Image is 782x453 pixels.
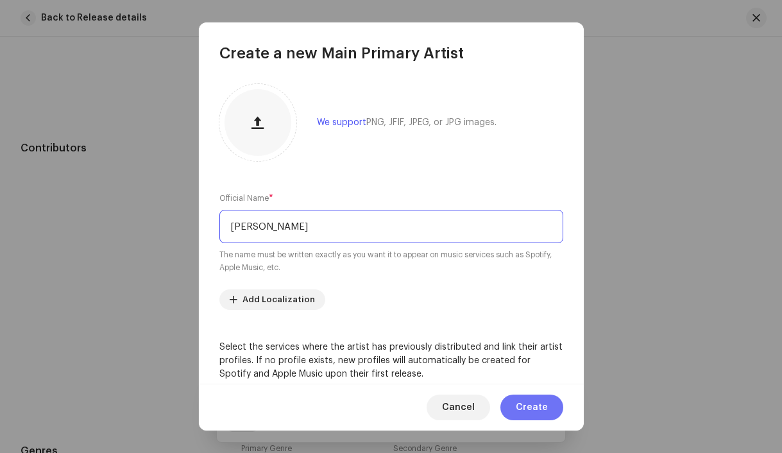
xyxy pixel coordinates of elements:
p: Select the services where the artist has previously distributed and link their artist profiles. I... [219,341,563,381]
input: Official Name [219,210,563,243]
span: Create [516,395,548,420]
div: We support [317,117,497,128]
button: Add Localization [219,289,325,310]
small: The name must be written exactly as you want it to appear on music services such as Spotify, Appl... [219,248,563,274]
span: Create a new Main Primary Artist [219,43,464,64]
button: Create [500,395,563,420]
span: Add Localization [242,287,315,312]
span: PNG, JFIF, JPEG, or JPG images. [366,118,497,127]
span: Cancel [442,395,475,420]
button: Cancel [427,395,490,420]
small: Official Name [219,192,269,205]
